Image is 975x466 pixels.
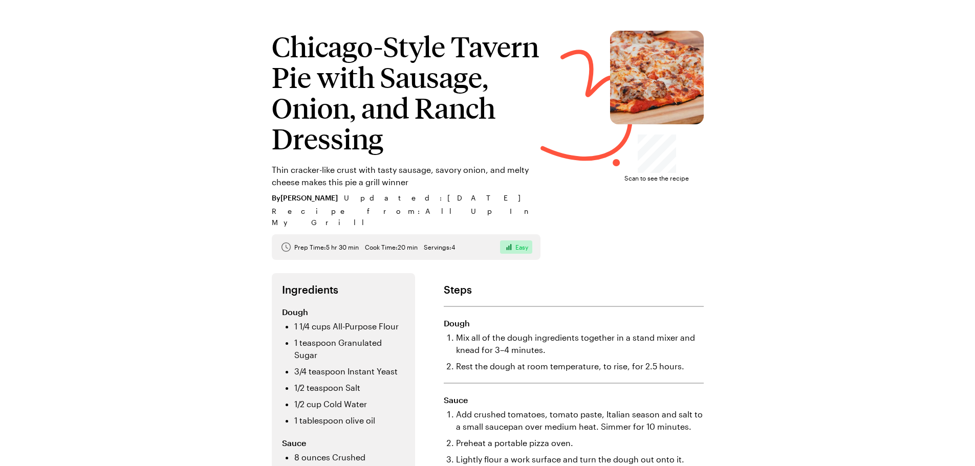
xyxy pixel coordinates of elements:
[344,192,531,204] span: Updated : [DATE]
[456,437,704,449] li: Preheat a portable pizza oven.
[444,394,704,406] h3: Sauce
[515,243,528,251] span: Easy
[282,306,405,318] h3: Dough
[272,31,540,153] h1: Chicago-Style Tavern Pie with Sausage, Onion, and Ranch Dressing
[294,320,405,332] li: 1 1/4 cups All-Purpose Flour
[272,164,540,188] p: Thin cracker-like crust with tasty sausage, savory onion, and melty cheese makes this pie a grill...
[624,173,689,183] span: Scan to see the recipe
[282,283,405,296] h2: Ingredients
[294,365,405,378] li: 3/4 teaspoon Instant Yeast
[294,382,405,394] li: 1/2 teaspoon Salt
[456,331,704,356] li: Mix all of the dough ingredients together in a stand mixer and knead for 3–4 minutes.
[272,206,540,228] span: Recipe from: All Up In My Grill
[456,453,704,465] li: Lightly flour a work surface and turn the dough out onto it.
[294,398,405,410] li: 1/2 cup Cold Water
[424,243,455,251] span: Servings: 4
[272,192,338,204] span: By [PERSON_NAME]
[456,360,704,372] li: Rest the dough at room temperature, to rise, for 2.5 hours.
[294,414,405,427] li: 1 tablespoon olive oil
[365,243,418,251] span: Cook Time: 20 min
[444,317,704,329] h3: Dough
[294,337,405,361] li: 1 teaspoon Granulated Sugar
[282,437,405,449] h3: Sauce
[444,283,704,296] h2: Steps
[456,408,704,433] li: Add crushed tomatoes, tomato paste, Italian season and salt to a small saucepan over medium heat....
[610,31,704,124] img: Chicago-Style Tavern Pie with Sausage, Onion, and Ranch Dressing
[294,243,359,251] span: Prep Time: 5 hr 30 min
